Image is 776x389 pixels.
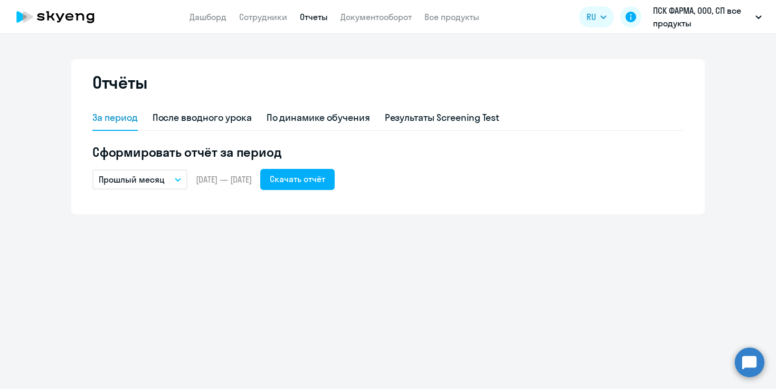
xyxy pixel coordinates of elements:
h2: Отчёты [92,72,147,93]
div: Скачать отчёт [270,173,325,185]
h5: Сформировать отчёт за период [92,144,684,160]
span: [DATE] — [DATE] [196,174,252,185]
button: Скачать отчёт [260,169,335,190]
div: За период [92,111,138,125]
a: Все продукты [424,12,479,22]
p: Прошлый месяц [99,173,165,186]
div: После вводного урока [153,111,252,125]
p: ПСК ФАРМА, ООО, СП все продукты [653,4,751,30]
a: Сотрудники [239,12,287,22]
a: Дашборд [190,12,226,22]
div: По динамике обучения [267,111,370,125]
button: Прошлый месяц [92,169,187,189]
a: Документооборот [340,12,412,22]
span: RU [586,11,596,23]
button: RU [579,6,614,27]
button: ПСК ФАРМА, ООО, СП все продукты [648,4,767,30]
div: Результаты Screening Test [385,111,500,125]
a: Отчеты [300,12,328,22]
